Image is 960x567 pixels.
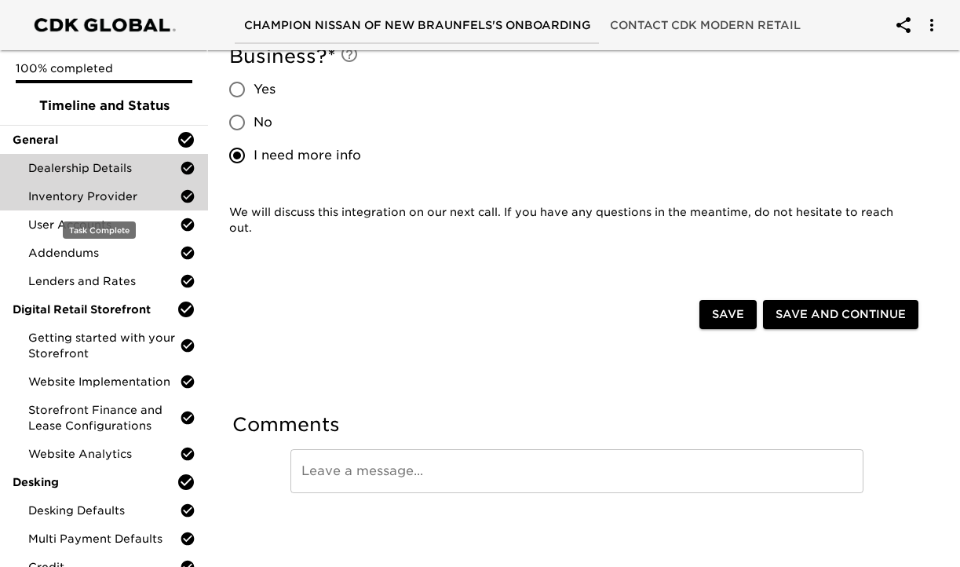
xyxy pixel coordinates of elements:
[28,245,180,261] span: Addendums
[244,16,591,35] span: Champion Nissan of New Braunfels's Onboarding
[28,217,180,232] span: User Accounts
[28,446,180,462] span: Website Analytics
[254,80,276,99] span: Yes
[913,6,951,44] button: account of current user
[28,273,180,289] span: Lenders and Rates
[610,16,801,35] span: Contact CDK Modern Retail
[699,300,757,329] button: Save
[16,60,192,76] p: 100% completed
[28,503,180,518] span: Desking Defaults
[28,330,180,361] span: Getting started with your Storefront
[232,412,922,437] h5: Comments
[28,402,180,433] span: Storefront Finance and Lease Configurations
[712,305,744,324] span: Save
[13,302,177,317] span: Digital Retail Storefront
[28,188,180,204] span: Inventory Provider
[28,160,180,176] span: Dealership Details
[13,474,177,490] span: Desking
[13,132,177,148] span: General
[13,97,195,115] span: Timeline and Status
[254,146,361,165] span: I need more info
[776,305,906,324] span: Save and Continue
[885,6,922,44] button: account of current user
[254,113,272,132] span: No
[28,374,180,390] span: Website Implementation
[229,205,913,236] p: We will discuss this integration on our next call. If you have any questions in the meantime, do ...
[28,531,180,547] span: Multi Payment Defaults
[763,300,918,329] button: Save and Continue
